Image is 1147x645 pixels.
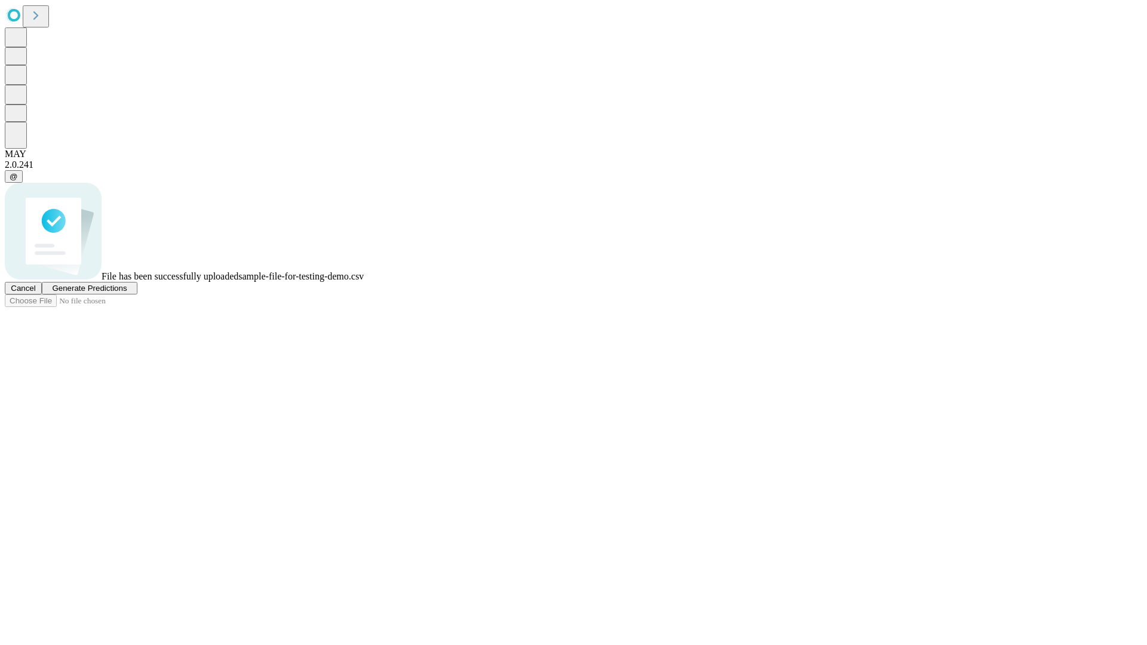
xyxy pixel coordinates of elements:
span: Generate Predictions [52,284,127,293]
span: Cancel [11,284,36,293]
div: MAY [5,149,1142,159]
div: 2.0.241 [5,159,1142,170]
span: @ [10,172,18,181]
button: Generate Predictions [42,282,137,294]
span: sample-file-for-testing-demo.csv [238,271,364,281]
button: Cancel [5,282,42,294]
button: @ [5,170,23,183]
span: File has been successfully uploaded [102,271,238,281]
